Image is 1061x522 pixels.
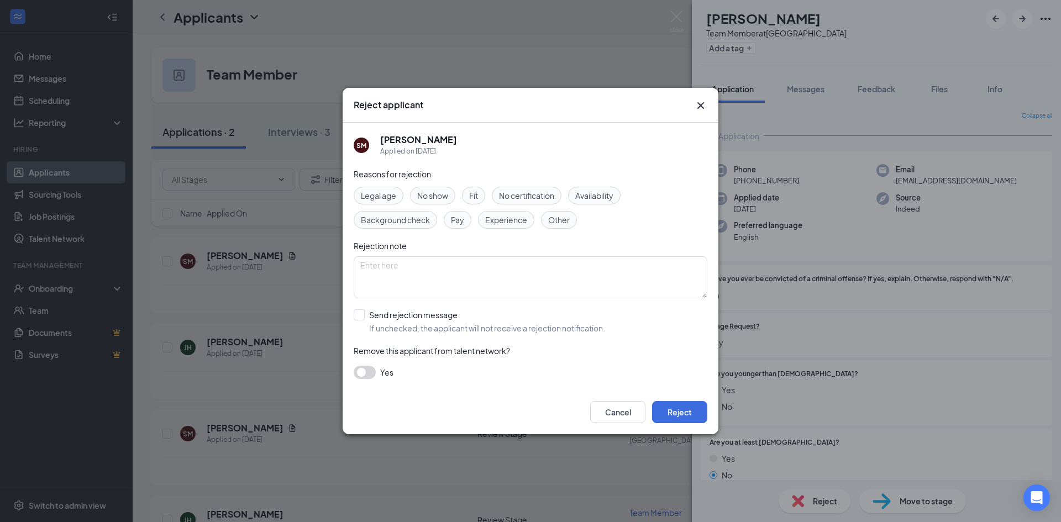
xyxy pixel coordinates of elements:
[451,214,464,226] span: Pay
[380,366,393,379] span: Yes
[354,241,407,251] span: Rejection note
[417,189,448,202] span: No show
[694,99,707,112] svg: Cross
[694,99,707,112] button: Close
[499,189,554,202] span: No certification
[361,189,396,202] span: Legal age
[354,169,431,179] span: Reasons for rejection
[652,401,707,423] button: Reject
[380,146,457,157] div: Applied on [DATE]
[548,214,570,226] span: Other
[1023,484,1050,511] div: Open Intercom Messenger
[575,189,613,202] span: Availability
[354,346,510,356] span: Remove this applicant from talent network?
[590,401,645,423] button: Cancel
[469,189,478,202] span: Fit
[361,214,430,226] span: Background check
[354,99,423,111] h3: Reject applicant
[485,214,527,226] span: Experience
[380,134,457,146] h5: [PERSON_NAME]
[356,141,366,150] div: SM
